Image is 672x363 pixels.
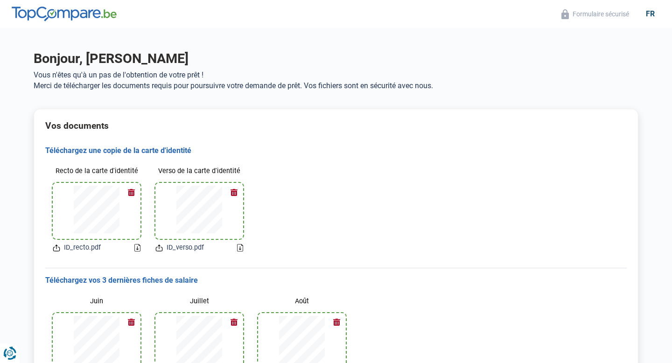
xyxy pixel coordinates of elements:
label: Juillet [155,293,243,309]
label: Verso de la carte d'identité [155,163,243,179]
label: Recto de la carte d'identité [53,163,140,179]
a: Download [134,244,140,251]
h3: Téléchargez une copie de la carte d'identité [45,146,627,156]
h2: Vos documents [45,120,627,131]
span: ID_verso.pdf [167,243,204,253]
p: Vous n'êtes qu'à un pas de l'obtention de votre prêt ! [34,70,638,79]
div: fr [640,9,660,18]
h1: Bonjour, [PERSON_NAME] [34,50,638,67]
label: Juin [53,293,140,309]
label: Août [258,293,346,309]
span: ID_recto.pdf [64,243,101,253]
button: Formulaire sécurisé [559,9,632,20]
p: Merci de télécharger les documents requis pour poursuivre votre demande de prêt. Vos fichiers son... [34,81,638,90]
img: TopCompare.be [12,7,117,21]
h3: Téléchargez vos 3 dernières fiches de salaire [45,276,627,286]
a: Download [237,244,243,251]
